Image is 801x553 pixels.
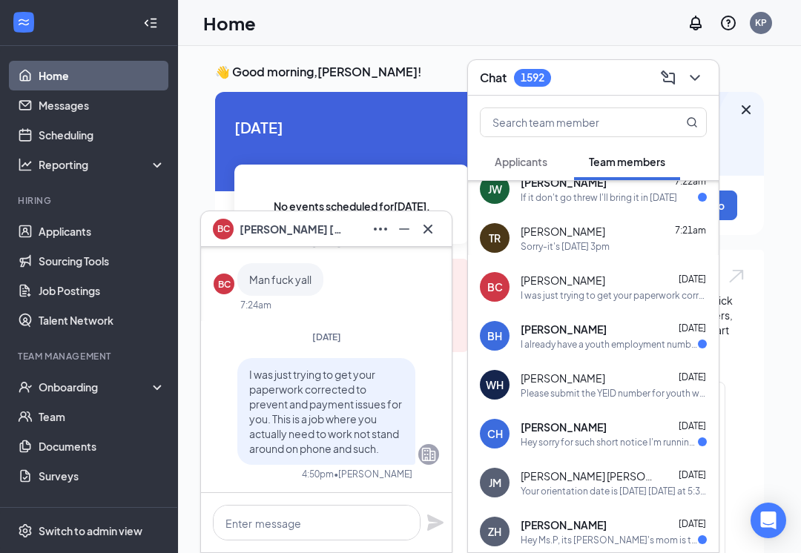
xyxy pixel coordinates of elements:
svg: Settings [18,523,33,538]
span: Applicants [495,155,547,168]
span: [PERSON_NAME] [521,224,605,239]
a: Job Postings [39,276,165,305]
svg: Cross [419,220,437,238]
span: [PERSON_NAME] [521,517,607,532]
span: [PERSON_NAME] [521,175,607,190]
button: Ellipses [369,217,392,241]
div: Hey sorry for such short notice I'm running a bit behind I might not get there till a little afte... [521,436,698,448]
svg: Ellipses [372,220,389,238]
img: open.6027fd2a22e1237b5b06.svg [727,268,746,285]
a: Documents [39,431,165,461]
div: BH [487,328,502,343]
div: 7:24am [240,299,271,311]
svg: MagnifyingGlass [686,116,698,128]
div: Team Management [18,350,162,362]
span: [DATE] [679,469,706,480]
div: Please submit the YEID number for youth work permit once completed. Thanks [521,387,707,400]
svg: WorkstreamLogo [16,15,31,30]
svg: QuestionInfo [719,14,737,32]
button: ComposeMessage [656,66,680,90]
span: • [PERSON_NAME] [334,468,412,480]
span: [PERSON_NAME] [521,273,605,288]
svg: Cross [737,101,755,119]
span: [DATE] [679,420,706,431]
span: [PERSON_NAME] [PERSON_NAME] [521,468,654,483]
svg: Plane [426,514,444,532]
div: Switch to admin view [39,523,142,538]
h3: 👋 Good morning, [PERSON_NAME] ! [215,64,764,80]
div: Hiring [18,194,162,207]
svg: ChevronDown [686,69,704,87]
span: [DATE] [312,331,341,342]
div: Sorry-it's [DATE] 3pm [521,240,610,253]
div: BC [218,278,231,291]
div: Your orientation date is [DATE] [DATE] at 5:30 pm . Please come in uniform black or dark blue jea... [521,485,707,497]
span: [PERSON_NAME] [521,420,607,434]
div: ZH [488,524,501,539]
span: [PERSON_NAME] [521,371,605,385]
svg: UserCheck [18,380,33,394]
a: Team [39,402,165,431]
svg: ComposeMessage [659,69,677,87]
div: WH [486,377,504,392]
span: [DATE] [679,274,706,285]
span: Team members [589,155,665,168]
span: Man fuck yall [249,273,311,286]
div: JW [488,182,502,196]
svg: Analysis [18,157,33,172]
div: TR [489,231,501,245]
div: Open Intercom Messenger [751,503,786,538]
div: BC [487,279,503,294]
div: I was just trying to get your paperwork corrected to prevent and payment issues for you. This is ... [521,289,707,302]
div: CH [487,426,503,441]
a: Talent Network [39,305,165,335]
div: 4:50pm [302,468,334,480]
a: Home [39,61,165,90]
div: Reporting [39,157,166,172]
span: No events scheduled for [DATE] . [274,198,430,214]
div: KP [755,16,767,29]
svg: Collapse [143,16,158,30]
div: Hey Ms.P, its [PERSON_NAME]'s mom is there anyway we can discuss [521,534,698,546]
div: Onboarding [39,380,153,394]
div: If it don't go threw I'll bring it in [DATE] [521,191,677,204]
button: Minimize [392,217,416,241]
span: [PERSON_NAME] [521,322,607,337]
span: 7:21am [675,225,706,236]
svg: Notifications [687,14,705,32]
a: Sourcing Tools [39,246,165,276]
div: JM [489,475,501,490]
span: [DATE] [679,518,706,529]
a: Applicants [39,216,165,246]
div: 1592 [521,71,544,84]
div: I already have a youth employment number [521,338,698,351]
a: Messages [39,90,165,120]
a: Surveys [39,461,165,491]
div: Payroll [18,506,162,518]
svg: Company [420,446,438,463]
span: [DATE] [679,322,706,334]
span: [PERSON_NAME] [PERSON_NAME] [240,221,343,237]
input: Search team member [481,108,656,136]
span: [DATE] [679,371,706,383]
span: 7:22am [675,176,706,187]
button: Cross [416,217,440,241]
h3: Chat [480,70,507,86]
span: I was just trying to get your paperwork corrected to prevent and payment issues for you. This is ... [249,368,402,455]
svg: Minimize [395,220,413,238]
span: [DATE] [234,116,469,139]
a: Scheduling [39,120,165,150]
h1: Home [203,10,256,36]
button: ChevronDown [683,66,707,90]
